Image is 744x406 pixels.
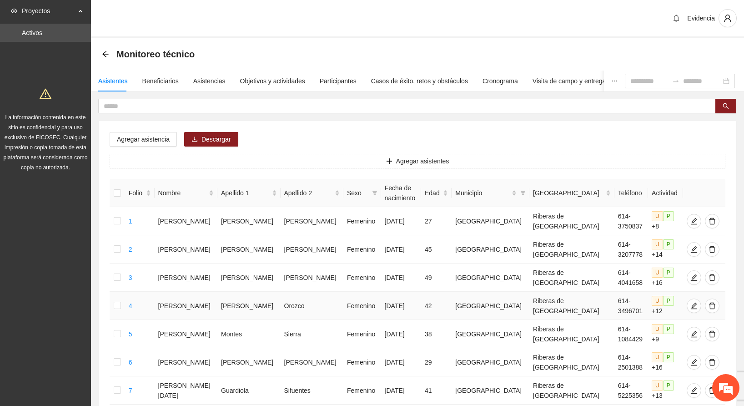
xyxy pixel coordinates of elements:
td: Femenino [343,207,381,235]
span: bell [669,15,683,22]
button: edit [687,327,701,341]
td: 614-2501388 [614,348,648,376]
button: delete [705,242,719,257]
td: 49 [421,264,452,292]
td: [PERSON_NAME] [281,348,343,376]
td: Riberas de [GEOGRAPHIC_DATA] [529,320,614,348]
span: filter [372,190,377,196]
div: Beneficiarios [142,76,179,86]
td: +16 [648,348,683,376]
span: edit [687,330,701,338]
div: Participantes [320,76,357,86]
th: Apellido 2 [281,179,343,207]
button: delete [705,214,719,228]
span: delete [705,387,719,394]
div: Visita de campo y entregables [533,76,618,86]
td: Riberas de [GEOGRAPHIC_DATA] [529,376,614,405]
td: +9 [648,320,683,348]
span: edit [687,218,701,225]
span: P [663,324,674,334]
td: 614-3207778 [614,235,648,264]
td: [PERSON_NAME] [217,235,280,264]
td: [DATE] [381,320,421,348]
span: P [663,239,674,249]
td: 45 [421,235,452,264]
td: Femenino [343,264,381,292]
span: P [663,268,674,278]
td: [GEOGRAPHIC_DATA] [452,207,529,235]
span: U [652,352,663,362]
span: edit [687,246,701,253]
td: [PERSON_NAME] [281,264,343,292]
td: [PERSON_NAME][DATE] [155,376,217,405]
td: Femenino [343,376,381,405]
a: 3 [129,274,132,281]
td: 42 [421,292,452,320]
span: Monitoreo técnico [116,47,195,61]
td: Femenino [343,235,381,264]
button: edit [687,214,701,228]
td: [PERSON_NAME] [217,292,280,320]
th: Actividad [648,179,683,207]
span: La información contenida en este sitio es confidencial y para uso exclusivo de FICOSEC. Cualquier... [4,114,88,171]
span: [GEOGRAPHIC_DATA] [533,188,604,198]
td: Riberas de [GEOGRAPHIC_DATA] [529,264,614,292]
td: 27 [421,207,452,235]
span: P [663,211,674,221]
td: [PERSON_NAME] [155,207,217,235]
td: Guardiola [217,376,280,405]
td: Sifuentes [281,376,343,405]
span: edit [687,302,701,310]
td: 614-3750837 [614,207,648,235]
span: Nombre [158,188,207,198]
span: U [652,381,663,391]
th: Teléfono [614,179,648,207]
td: +14 [648,235,683,264]
span: download [191,136,198,143]
span: U [652,268,663,278]
button: delete [705,383,719,398]
td: Femenino [343,292,381,320]
th: Fecha de nacimiento [381,179,421,207]
span: delete [705,302,719,310]
span: delete [705,330,719,338]
div: Asistencias [193,76,226,86]
button: edit [687,242,701,257]
td: [GEOGRAPHIC_DATA] [452,264,529,292]
td: [DATE] [381,292,421,320]
td: Riberas de [GEOGRAPHIC_DATA] [529,348,614,376]
span: Apellido 2 [284,188,333,198]
td: 614-3496701 [614,292,648,320]
span: Descargar [201,134,231,144]
button: search [715,99,736,113]
span: delete [705,246,719,253]
span: warning [40,88,51,100]
span: P [663,352,674,362]
a: 2 [129,246,132,253]
span: P [663,381,674,391]
td: [PERSON_NAME] [155,320,217,348]
td: [DATE] [381,235,421,264]
span: delete [705,274,719,281]
td: Montes [217,320,280,348]
span: eye [11,8,17,14]
td: +12 [648,292,683,320]
td: [GEOGRAPHIC_DATA] [452,320,529,348]
td: +13 [648,376,683,405]
button: delete [705,355,719,370]
th: Nombre [155,179,217,207]
span: Agregar asistencia [117,134,170,144]
span: Edad [425,188,441,198]
td: Femenino [343,348,381,376]
div: Cronograma [483,76,518,86]
td: [PERSON_NAME] [155,235,217,264]
span: edit [687,387,701,394]
span: U [652,239,663,249]
td: [DATE] [381,264,421,292]
td: [PERSON_NAME] [155,292,217,320]
span: edit [687,359,701,366]
span: Apellido 1 [221,188,270,198]
td: [PERSON_NAME] [217,207,280,235]
span: delete [705,359,719,366]
td: 41 [421,376,452,405]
